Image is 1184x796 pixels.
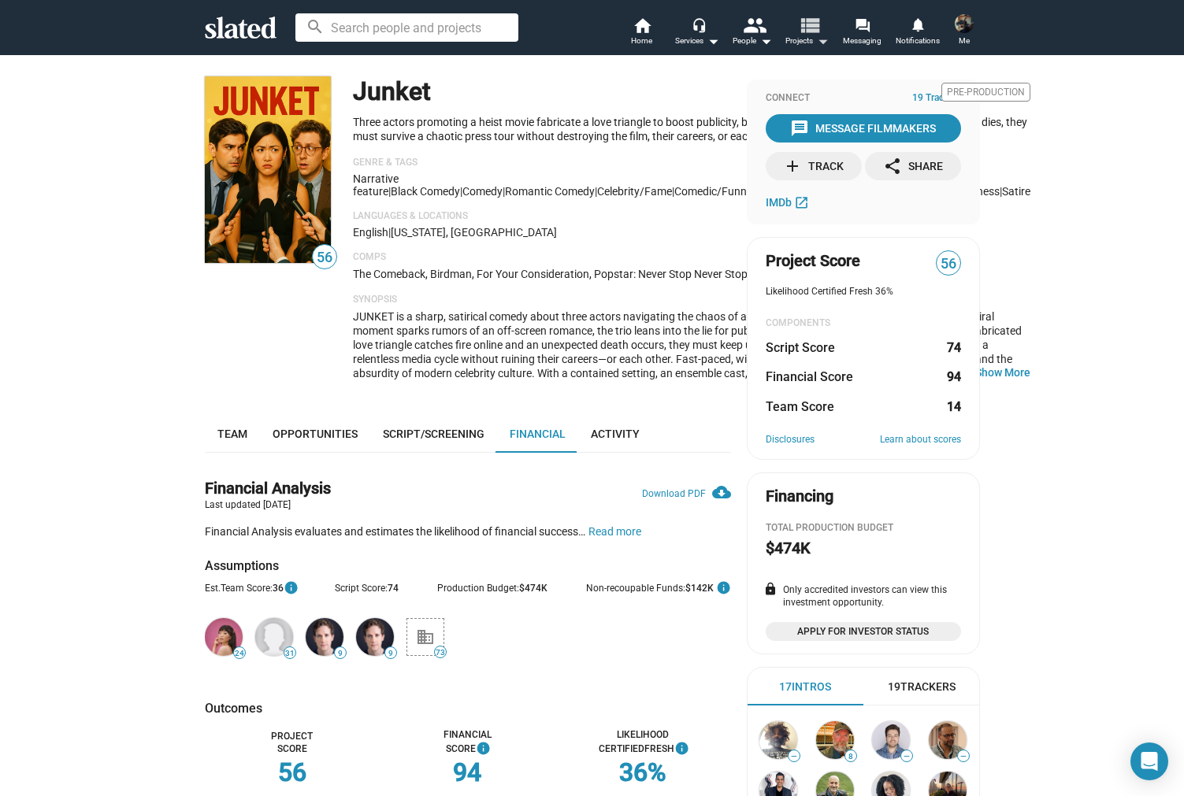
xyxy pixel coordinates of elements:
[872,721,910,759] img: Dennis N...
[766,339,835,356] dt: Script Score
[335,649,346,658] span: 9
[946,339,961,356] dd: 74
[670,16,725,50] button: Services
[260,415,370,453] a: Opportunities
[766,398,834,415] dt: Team Score
[766,622,961,641] a: Apply for Investor Status
[217,428,247,440] span: Team
[205,583,273,594] span: Est. Team Score:
[510,428,566,440] span: Financial
[766,196,792,209] span: IMDb
[416,628,435,646] mat-icon: business_black
[883,157,902,176] mat-icon: share
[353,157,1030,169] p: Genre & Tags
[975,365,1030,379] button: …Show More
[388,185,391,198] span: |
[783,157,802,176] mat-icon: add
[462,185,503,198] span: Comedy
[380,729,555,756] div: Financial
[910,17,925,31] mat-icon: notifications
[505,185,595,198] span: Romantic Comedy
[675,31,719,50] div: Services
[353,294,1030,306] p: Synopsis
[779,679,831,694] div: 17 Intros
[273,583,296,594] span: 36
[783,152,844,180] div: Track
[937,254,960,275] span: 56
[785,31,829,50] span: Projects
[890,16,945,50] a: Notifications
[941,83,1030,102] span: Pre-Production
[255,618,293,656] img: Jim Head Executive Producer
[901,752,912,761] span: —
[766,538,811,559] h2: $474K
[733,31,772,50] div: People
[353,226,388,239] span: English
[843,31,882,50] span: Messaging
[380,756,555,790] div: 94
[1002,185,1030,198] span: satire
[591,428,640,440] span: Activity
[555,756,731,790] div: 36%
[205,701,262,716] strong: Outcomes
[642,478,731,501] a: Download PDF
[756,31,775,50] mat-icon: arrow_drop_down
[725,16,780,50] button: People
[766,368,853,385] dt: Financial Score
[946,368,961,385] dd: 94
[437,583,519,594] span: Production Budget:
[766,114,961,143] button: Message Filmmakers
[353,251,1030,264] p: Comps
[766,434,815,446] a: Disclosures
[675,739,690,760] mat-icon: info
[835,16,890,50] a: Messaging
[388,226,391,239] span: |
[845,752,856,761] span: 8
[614,16,670,50] a: Home
[712,483,731,502] mat-icon: cloud_download
[578,415,652,453] a: Activity
[959,31,970,50] span: Me
[766,193,813,212] a: IMDb
[205,756,380,790] div: 56
[1130,742,1168,780] div: Open Intercom Messenger
[1000,185,1002,198] span: |
[929,721,967,759] img: Mohamed Rasheedy
[519,583,547,594] span: $474K
[353,75,431,109] h1: Junket
[205,558,279,573] strong: Assumptions
[644,743,687,754] span: Fresh
[391,226,557,239] span: [US_STATE], [GEOGRAPHIC_DATA]
[597,185,672,198] span: celebrity/fame
[588,524,641,539] button: Read more
[789,752,800,761] span: —
[692,17,706,31] mat-icon: headset_mic
[306,618,343,656] img: Alex Wyse Co-Director
[896,31,940,50] span: Notifications
[313,247,336,268] span: 56
[703,31,722,50] mat-icon: arrow_drop_down
[946,398,961,415] dd: 14
[763,582,778,596] mat-icon: lock
[356,618,394,656] img: Alex Wyse Writer
[955,14,974,33] img: William Gaboury
[205,525,585,538] span: Financial Analysis evaluates and estimates the likelihood of financial success…
[766,317,961,330] div: COMPONENTS
[205,76,331,263] img: Junket
[958,752,969,761] span: —
[205,499,291,512] span: Last updated [DATE]
[205,731,380,756] div: Project Score
[284,578,299,598] mat-icon: info
[633,16,651,35] mat-icon: home
[880,434,961,446] a: Learn about scores
[766,522,961,535] div: Total Production budget
[766,584,961,609] div: Only accredited investors can view this investment opportunity.
[353,172,399,198] span: Narrative feature
[353,210,1030,223] p: Languages & Locations
[780,16,835,50] button: Projects
[435,648,446,657] span: 73
[790,114,936,143] div: Message Filmmakers
[766,250,860,272] span: Project Score
[855,17,870,32] mat-icon: forum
